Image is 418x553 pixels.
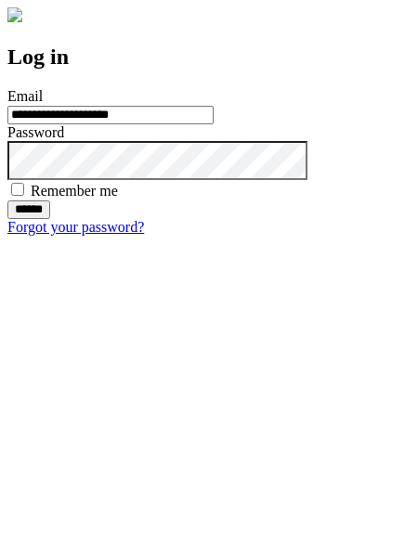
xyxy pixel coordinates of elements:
label: Email [7,88,43,104]
label: Password [7,124,64,140]
a: Forgot your password? [7,219,144,235]
h2: Log in [7,45,411,70]
img: logo-4e3dc11c47720685a147b03b5a06dd966a58ff35d612b21f08c02c0306f2b779.png [7,7,22,22]
label: Remember me [31,183,118,199]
